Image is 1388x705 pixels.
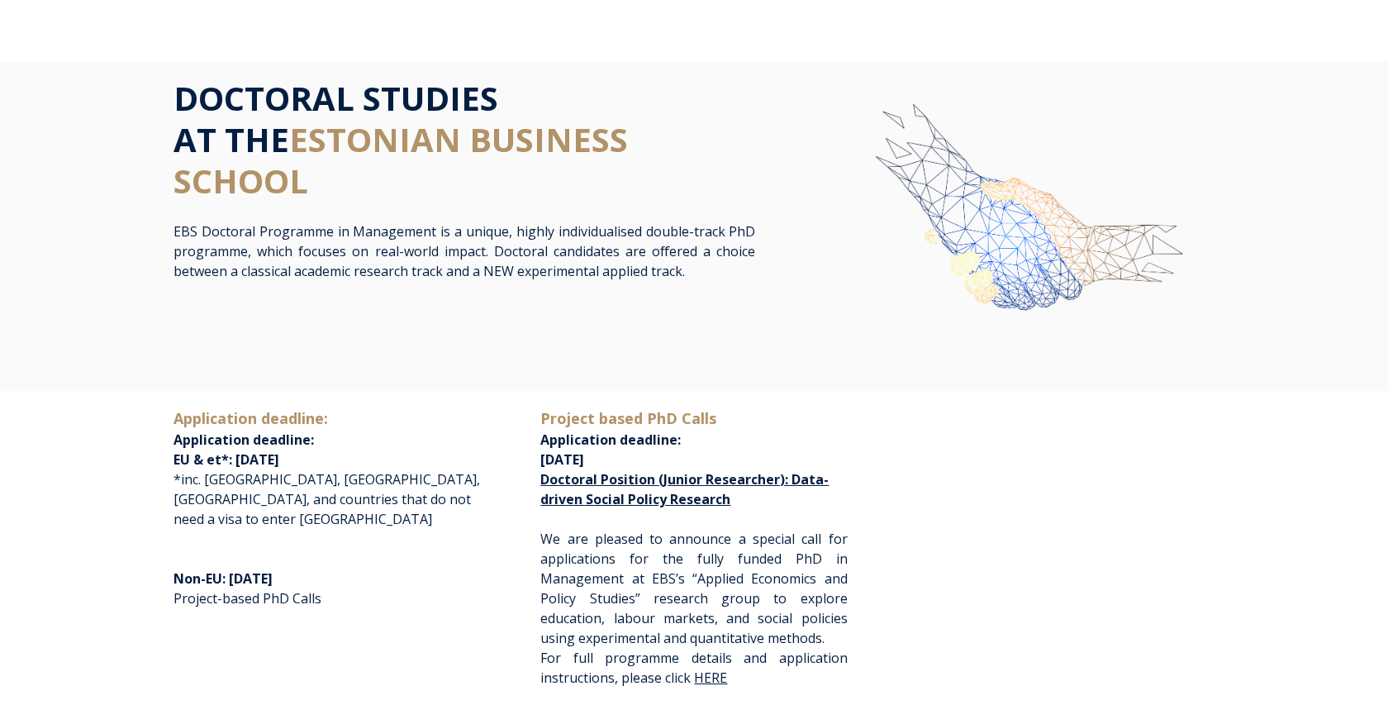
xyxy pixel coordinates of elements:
[540,470,829,508] a: Doctoral Position (Junior Researcher): Data-driven Social Policy Research
[540,530,847,647] span: We are pleased to announce a special call for applications for the fully funded PhD in Management...
[816,78,1214,386] img: img-ebs-hand
[173,408,328,428] span: Application deadline:
[540,649,847,687] span: For full programme details and application instructions, please click
[540,408,716,428] span: Project based PhD Calls
[173,549,480,628] p: Project-based PhD Calls
[173,78,755,202] h1: DOCTORAL STUDIES AT THE
[173,450,279,469] span: EU & et*: [DATE]
[173,569,273,588] span: Non-EU: [DATE]
[540,450,584,469] span: [DATE]
[173,117,628,203] span: ESTONIAN BUSINESS SCHOOL
[173,222,755,281] p: EBS Doctoral Programme in Management is a unique, highly individualised double-track PhD programm...
[173,431,314,449] span: Application deadline:
[540,410,716,449] span: Application deadline:
[173,407,480,529] p: *inc. [GEOGRAPHIC_DATA], [GEOGRAPHIC_DATA], [GEOGRAPHIC_DATA], and countries that do not need a v...
[694,669,727,687] a: HERE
